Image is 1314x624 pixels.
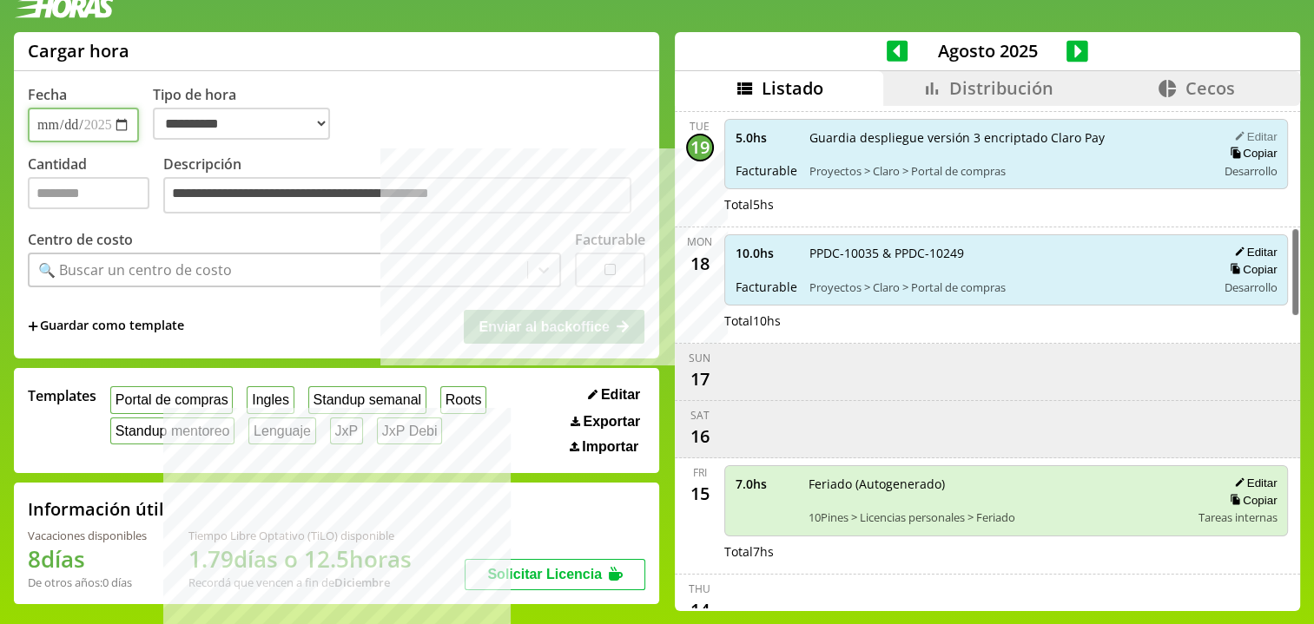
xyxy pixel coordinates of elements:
button: JxP Debi [377,417,442,444]
div: Tiempo Libre Optativo (TiLO) disponible [188,528,412,543]
h2: Información útil [28,497,164,521]
button: Editar [583,386,645,404]
div: Total 5 hs [724,196,1289,213]
span: + [28,317,38,336]
label: Cantidad [28,154,163,218]
span: Listado [762,76,823,100]
button: Standup semanal [308,386,426,413]
button: Editar [1229,476,1277,490]
span: Distribución [949,76,1053,100]
button: Ingles [247,386,294,413]
div: 🔍 Buscar un centro de costo [38,260,232,279]
span: Tareas internas [1198,509,1277,525]
div: 19 [686,134,714,161]
textarea: Descripción [163,177,631,213]
div: Tue [690,119,710,134]
span: Solicitar Licencia [487,567,602,581]
span: Feriado (Autogenerado) [809,476,1186,492]
button: Portal de compras [110,386,233,413]
button: Copiar [1225,493,1277,508]
div: Recordá que vencen a fin de [188,575,412,590]
span: Exportar [583,414,640,430]
button: JxP [330,417,363,444]
button: Copiar [1225,262,1277,277]
div: 16 [686,423,714,450]
span: 10Pines > Licencias personales > Feriado [809,509,1186,525]
label: Facturable [575,230,645,249]
div: Fri [693,465,707,480]
div: 17 [686,365,714,393]
button: Copiar [1225,146,1277,161]
button: Standup mentoreo [110,417,234,444]
div: scrollable content [675,106,1300,608]
label: Descripción [163,154,645,218]
label: Tipo de hora [153,85,344,142]
button: Editar [1229,129,1277,144]
label: Fecha [28,85,67,104]
button: Editar [1229,245,1277,259]
div: 14 [686,596,714,624]
button: Lenguaje [248,417,315,444]
label: Centro de costo [28,230,133,249]
select: Tipo de hora [153,108,330,140]
span: Editar [601,387,640,403]
div: Mon [687,234,712,249]
span: +Guardar como template [28,317,184,336]
div: Total 7 hs [724,543,1289,560]
div: Vacaciones disponibles [28,528,147,543]
span: Desarrollo [1224,279,1277,295]
div: 15 [686,480,714,508]
button: Solicitar Licencia [465,559,645,590]
div: De otros años: 0 días [28,575,147,590]
input: Cantidad [28,177,149,209]
span: Proyectos > Claro > Portal de compras [809,279,1205,295]
div: 18 [686,249,714,277]
span: 5.0 hs [736,129,797,146]
b: Diciembre [334,575,390,590]
span: PPDC-10035 & PPDC-10249 [809,245,1205,261]
span: Templates [28,386,96,405]
div: Sun [689,351,710,365]
h1: 8 días [28,543,147,575]
span: Facturable [736,162,797,179]
span: Cecos [1185,76,1234,100]
button: Roots [440,386,486,413]
button: Exportar [565,413,645,430]
span: Desarrollo [1224,163,1277,179]
span: 10.0 hs [736,245,797,261]
h1: 1.79 días o 12.5 horas [188,543,412,575]
span: Facturable [736,279,797,295]
span: 7.0 hs [736,476,796,492]
span: Agosto 2025 [908,39,1066,62]
div: Total 10 hs [724,312,1289,329]
div: Thu [689,581,710,596]
span: Guardia despliegue versión 3 encriptado Claro Pay [809,129,1205,146]
div: Sat [690,408,710,423]
span: Importar [582,439,638,455]
span: Proyectos > Claro > Portal de compras [809,163,1205,179]
h1: Cargar hora [28,39,129,62]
